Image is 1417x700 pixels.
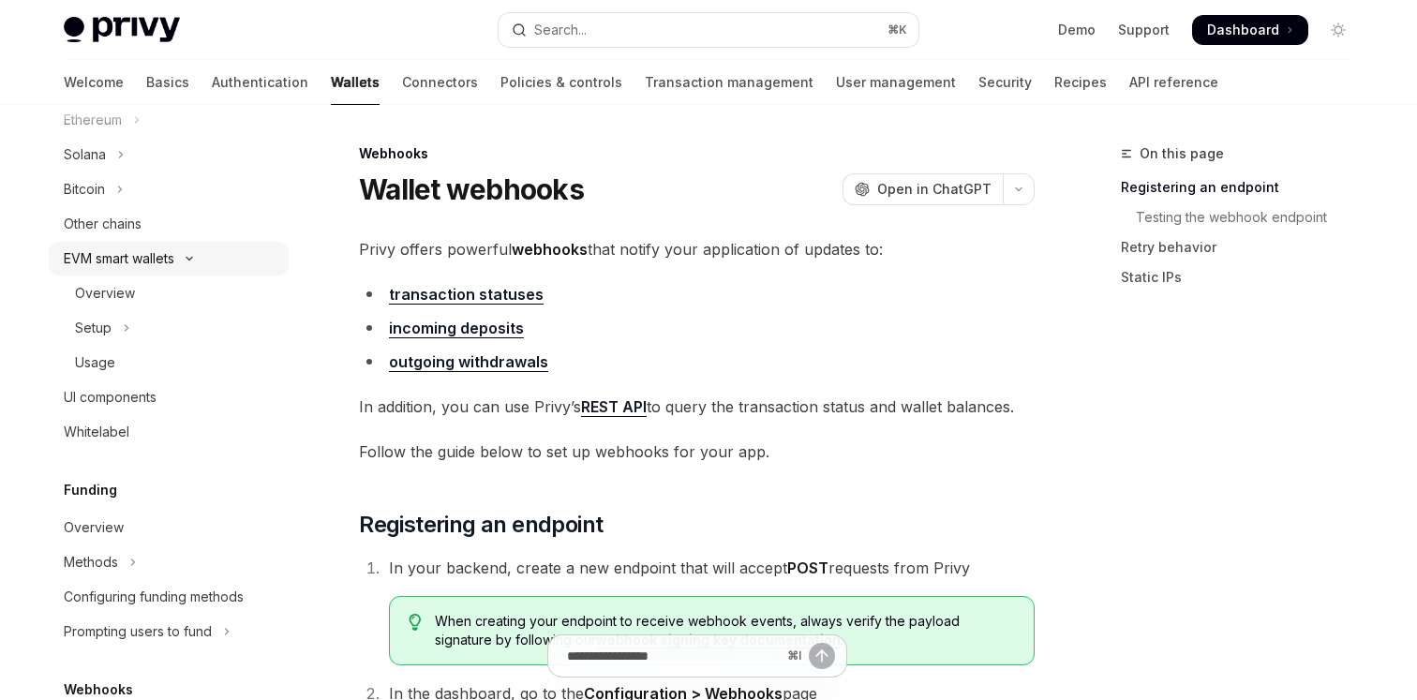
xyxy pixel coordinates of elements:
[389,559,970,577] span: In your backend, create a new endpoint that will accept requests from Privy
[389,285,544,305] a: transaction statuses
[1192,15,1308,45] a: Dashboard
[49,242,289,276] button: Toggle EVM smart wallets section
[359,172,584,206] h1: Wallet webhooks
[75,351,115,374] div: Usage
[1207,21,1279,39] span: Dashboard
[843,173,1003,205] button: Open in ChatGPT
[64,516,124,539] div: Overview
[534,19,587,41] div: Search...
[49,615,289,648] button: Toggle Prompting users to fund section
[49,380,289,414] a: UI components
[1058,21,1096,39] a: Demo
[787,559,828,577] strong: POST
[645,60,813,105] a: Transaction management
[49,580,289,614] a: Configuring funding methods
[978,60,1032,105] a: Security
[64,213,142,235] div: Other chains
[49,545,289,579] button: Toggle Methods section
[64,386,157,409] div: UI components
[64,143,106,166] div: Solana
[1054,60,1107,105] a: Recipes
[359,144,1035,163] div: Webhooks
[359,394,1035,420] span: In addition, you can use Privy’s to query the transaction status and wallet balances.
[809,643,835,669] button: Send message
[49,311,289,345] button: Toggle Setup section
[1121,172,1368,202] a: Registering an endpoint
[836,60,956,105] a: User management
[49,346,289,380] a: Usage
[500,60,622,105] a: Policies & controls
[877,180,992,199] span: Open in ChatGPT
[1140,142,1224,165] span: On this page
[146,60,189,105] a: Basics
[49,276,289,310] a: Overview
[359,439,1035,465] span: Follow the guide below to set up webhooks for your app.
[75,317,112,339] div: Setup
[1118,21,1170,39] a: Support
[64,421,129,443] div: Whitelabel
[64,586,244,608] div: Configuring funding methods
[64,17,180,43] img: light logo
[567,635,780,677] input: Ask a question...
[64,178,105,201] div: Bitcoin
[75,282,135,305] div: Overview
[435,612,1015,649] span: When creating your endpoint to receive webhook events, always verify the payload signature by fol...
[402,60,478,105] a: Connectors
[212,60,308,105] a: Authentication
[64,620,212,643] div: Prompting users to fund
[49,415,289,449] a: Whitelabel
[512,240,588,259] strong: webhooks
[49,172,289,206] button: Toggle Bitcoin section
[499,13,918,47] button: Open search
[49,511,289,544] a: Overview
[1129,60,1218,105] a: API reference
[49,138,289,171] button: Toggle Solana section
[359,236,1035,262] span: Privy offers powerful that notify your application of updates to:
[887,22,907,37] span: ⌘ K
[1323,15,1353,45] button: Toggle dark mode
[331,60,380,105] a: Wallets
[1121,202,1368,232] a: Testing the webhook endpoint
[389,319,524,338] a: incoming deposits
[1121,262,1368,292] a: Static IPs
[409,614,422,631] svg: Tip
[389,352,548,372] a: outgoing withdrawals
[359,510,603,540] span: Registering an endpoint
[64,479,117,501] h5: Funding
[49,207,289,241] a: Other chains
[581,397,647,417] a: REST API
[64,60,124,105] a: Welcome
[64,551,118,573] div: Methods
[64,247,174,270] div: EVM smart wallets
[1121,232,1368,262] a: Retry behavior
